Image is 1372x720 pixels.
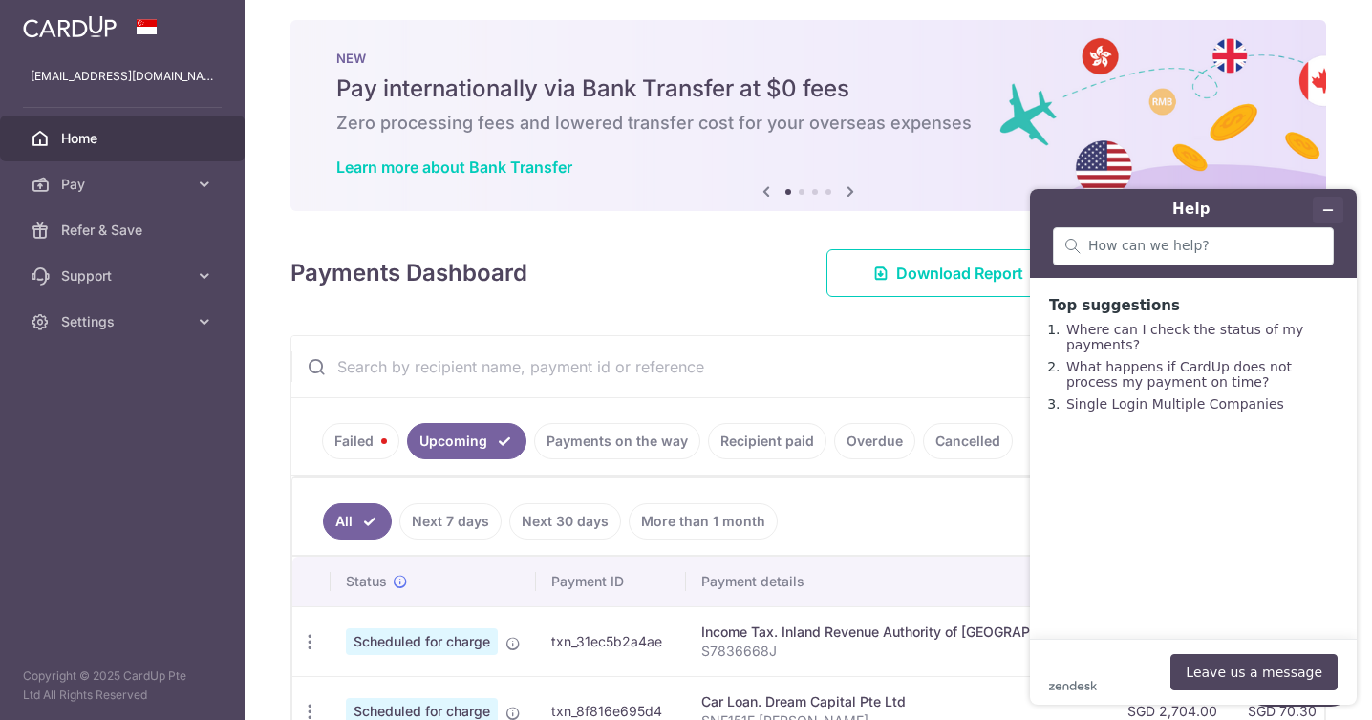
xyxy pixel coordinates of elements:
img: CardUp [23,15,117,38]
div: Income Tax. Inland Revenue Authority of [GEOGRAPHIC_DATA] [701,623,1097,642]
input: Search by recipient name, payment id or reference [291,336,1279,397]
span: Refer & Save [61,221,187,240]
p: S7836668J [701,642,1097,661]
a: Overdue [834,423,915,459]
a: Learn more about Bank Transfer [336,158,572,177]
span: Home [61,129,187,148]
iframe: Find more information here [1015,174,1372,720]
span: Settings [61,312,187,331]
p: NEW [336,51,1280,66]
a: All [323,503,392,540]
span: Scheduled for charge [346,628,498,655]
a: Next 30 days [509,503,621,540]
span: Pay [61,175,187,194]
a: Download Report [826,249,1070,297]
h4: Payments Dashboard [290,256,527,290]
span: Support [61,266,187,286]
span: Help [44,13,83,31]
a: Cancelled [923,423,1013,459]
a: Recipient paid [708,423,826,459]
a: Payments on the way [534,423,700,459]
img: Bank transfer banner [290,20,1326,211]
div: Car Loan. Dream Capital Pte Ltd [701,692,1097,711]
h5: Pay internationally via Bank Transfer at $0 fees [336,74,1280,104]
td: txn_31ec5b2a4ae [536,606,686,676]
h6: Zero processing fees and lowered transfer cost for your overseas expenses [336,112,1280,135]
th: Payment ID [536,557,686,606]
a: Upcoming [407,423,526,459]
span: Status [346,572,387,591]
a: Failed [322,423,399,459]
th: Payment details [686,557,1112,606]
span: Download Report [896,262,1023,285]
a: Next 7 days [399,503,502,540]
p: [EMAIL_ADDRESS][DOMAIN_NAME] [31,67,214,86]
a: More than 1 month [629,503,778,540]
